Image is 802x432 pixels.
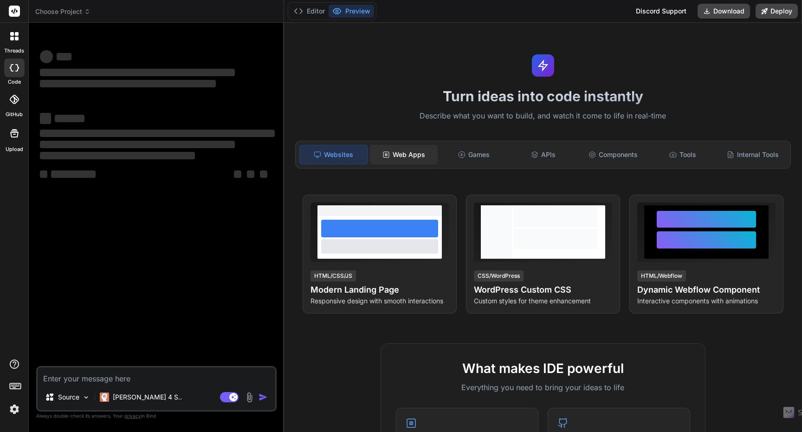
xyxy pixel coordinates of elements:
[290,88,796,105] h1: Turn ideas into code instantly
[40,50,53,63] span: ‌
[637,270,686,281] div: HTML/Webflow
[719,145,787,164] div: Internal Tools
[36,412,277,420] p: Always double-check its answers. Your in Bind
[82,393,90,401] img: Pick Models
[244,392,255,403] img: attachment
[290,5,329,18] button: Editor
[51,170,96,178] span: ‌
[40,152,195,159] span: ‌
[474,283,612,296] h4: WordPress Custom CSS
[637,283,776,296] h4: Dynamic Webflow Component
[247,170,254,178] span: ‌
[259,393,268,402] img: icon
[40,141,235,148] span: ‌
[6,145,23,153] label: Upload
[6,111,23,118] label: GitHub
[299,145,368,164] div: Websites
[698,4,750,19] button: Download
[40,130,275,137] span: ‌
[649,145,717,164] div: Tools
[637,296,776,306] p: Interactive components with animations
[329,5,374,18] button: Preview
[310,283,449,296] h4: Modern Landing Page
[474,270,524,281] div: CSS/WordPress
[290,110,796,122] p: Describe what you want to build, and watch it come to life in real-time
[630,4,692,19] div: Discord Support
[40,80,216,87] span: ‌
[4,47,24,55] label: threads
[310,270,356,281] div: HTML/CSS/JS
[510,145,577,164] div: APIs
[40,113,51,124] span: ‌
[474,296,612,306] p: Custom styles for theme enhancement
[234,170,241,178] span: ‌
[396,359,690,378] h2: What makes IDE powerful
[100,393,109,402] img: Claude 4 Sonnet
[35,7,91,16] span: Choose Project
[6,401,22,417] img: settings
[40,170,47,178] span: ‌
[58,393,79,402] p: Source
[310,296,449,306] p: Responsive design with smooth interactions
[40,69,235,76] span: ‌
[579,145,647,164] div: Components
[370,145,438,164] div: Web Apps
[57,53,71,60] span: ‌
[124,413,141,419] span: privacy
[55,115,84,122] span: ‌
[396,382,690,393] p: Everything you need to bring your ideas to life
[8,78,21,86] label: code
[260,170,267,178] span: ‌
[440,145,507,164] div: Games
[756,4,798,19] button: Deploy
[113,393,182,402] p: [PERSON_NAME] 4 S..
